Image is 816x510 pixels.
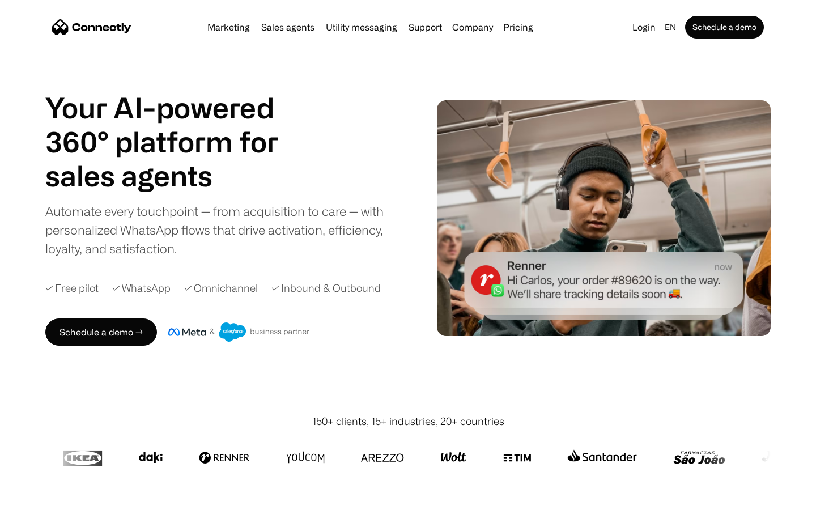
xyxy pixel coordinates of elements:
[452,19,493,35] div: Company
[312,414,504,429] div: 150+ clients, 15+ industries, 20+ countries
[321,23,402,32] a: Utility messaging
[685,16,764,39] a: Schedule a demo
[45,318,157,346] a: Schedule a demo →
[168,322,310,342] img: Meta and Salesforce business partner badge.
[628,19,660,35] a: Login
[45,280,99,296] div: ✓ Free pilot
[203,23,254,32] a: Marketing
[184,280,258,296] div: ✓ Omnichannel
[45,159,306,193] h1: sales agents
[45,91,306,159] h1: Your AI-powered 360° platform for
[271,280,381,296] div: ✓ Inbound & Outbound
[665,19,676,35] div: en
[499,23,538,32] a: Pricing
[404,23,447,32] a: Support
[257,23,319,32] a: Sales agents
[112,280,171,296] div: ✓ WhatsApp
[11,489,68,506] aside: Language selected: English
[45,202,402,258] div: Automate every touchpoint — from acquisition to care — with personalized WhatsApp flows that driv...
[23,490,68,506] ul: Language list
